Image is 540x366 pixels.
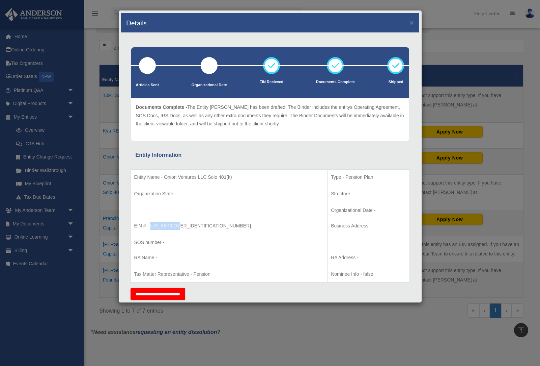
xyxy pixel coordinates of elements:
p: Shipped [387,79,404,86]
p: Type - Pension Plan [331,173,406,181]
p: Tax Matter Representative - Pension [134,270,324,278]
span: Documents Complete - [136,104,187,110]
p: Structure - [331,190,406,198]
p: The Entity [PERSON_NAME] has been drafted. The Binder includes the entitys Operating Agreement, S... [136,103,404,128]
p: EIN Recieved [259,79,283,86]
p: Organizational Date - [331,206,406,215]
p: RA Address - [331,253,406,262]
div: Entity Information [136,150,405,160]
p: EIN # - [US_EMPLOYER_IDENTIFICATION_NUMBER] [134,222,324,230]
button: × [410,19,414,26]
h4: Details [126,18,147,27]
p: SOS number - [134,238,324,247]
p: Articles Sent [136,82,159,89]
p: Nominee Info - false [331,270,406,278]
p: RA Name - [134,253,324,262]
p: Business Address - [331,222,406,230]
p: Organization State - [134,190,324,198]
p: Organizational Date [192,82,227,89]
p: Entity Name - Onion Ventures LLC Solo 401(k) [134,173,324,181]
p: Documents Complete [316,79,355,86]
